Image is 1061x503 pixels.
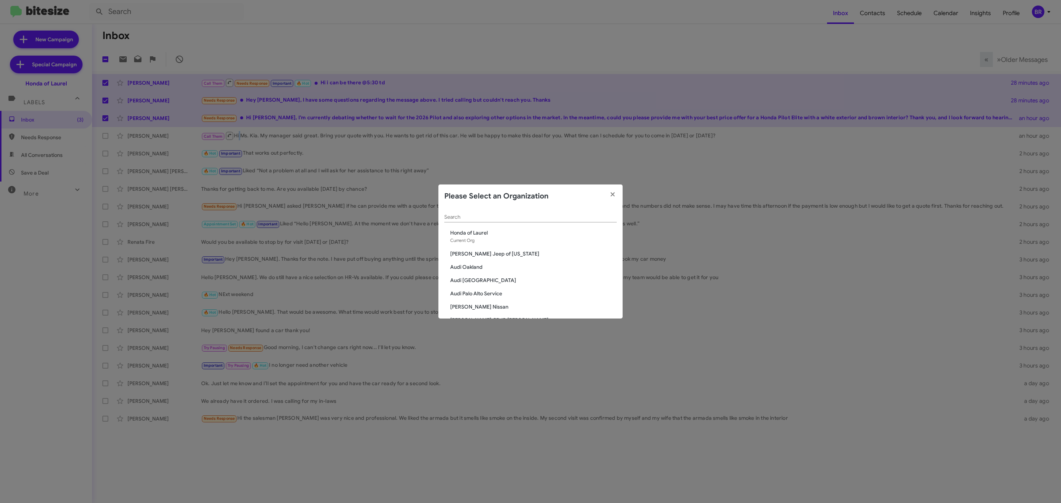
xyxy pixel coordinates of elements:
[450,238,475,243] span: Current Org
[450,290,617,297] span: Audi Palo Alto Service
[450,303,617,310] span: [PERSON_NAME] Nissan
[450,229,617,236] span: Honda of Laurel
[450,316,617,324] span: [PERSON_NAME] CDJR [PERSON_NAME]
[444,190,549,202] h2: Please Select an Organization
[450,263,617,271] span: Audi Oakland
[450,250,617,257] span: [PERSON_NAME] Jeep of [US_STATE]
[450,277,617,284] span: Audi [GEOGRAPHIC_DATA]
